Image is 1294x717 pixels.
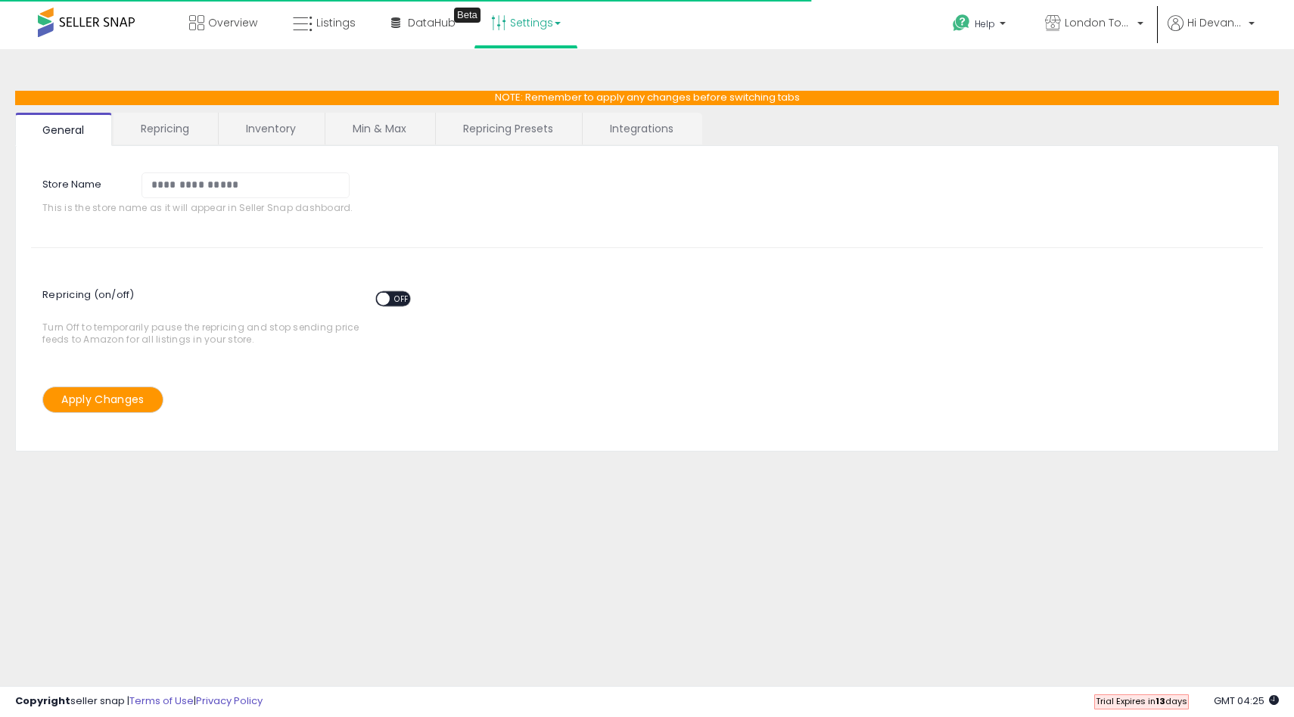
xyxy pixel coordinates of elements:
[952,14,971,33] i: Get Help
[42,284,367,345] span: Turn Off to temporarily pause the repricing and stop sending price feeds to Amazon for all listin...
[1096,695,1187,707] span: Trial Expires in days
[42,386,163,413] button: Apply Changes
[15,694,70,708] strong: Copyright
[15,113,112,146] a: General
[1156,695,1165,707] b: 13
[1168,15,1255,49] a: Hi Devante
[325,113,434,144] a: Min & Max
[42,280,425,321] span: Repricing (on/off)
[390,293,414,306] span: OFF
[583,113,701,144] a: Integrations
[31,172,130,192] label: Store Name
[129,694,194,708] a: Terms of Use
[436,113,580,144] a: Repricing Presets
[15,91,1279,105] p: NOTE: Remember to apply any changes before switching tabs
[208,15,257,30] span: Overview
[15,694,263,709] div: seller snap | |
[408,15,456,30] span: DataHub
[1065,15,1133,30] span: London Town LLC
[219,113,323,144] a: Inventory
[454,8,481,23] div: Tooltip anchor
[1214,694,1279,708] span: 2025-09-7 04:25 GMT
[196,694,263,708] a: Privacy Policy
[941,2,1021,49] a: Help
[114,113,216,144] a: Repricing
[1187,15,1244,30] span: Hi Devante
[975,17,995,30] span: Help
[42,202,359,213] span: This is the store name as it will appear in Seller Snap dashboard.
[316,15,356,30] span: Listings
